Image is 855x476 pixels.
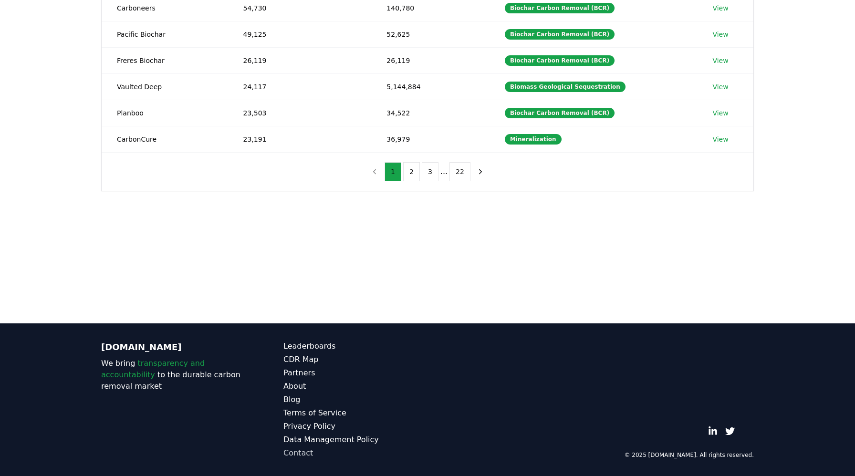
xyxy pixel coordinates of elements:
td: 5,144,884 [371,73,490,100]
td: Planboo [102,100,228,126]
p: We bring to the durable carbon removal market [101,358,245,392]
div: Biomass Geological Sequestration [505,82,626,92]
button: 1 [385,162,401,181]
a: View [712,82,728,92]
div: Biochar Carbon Removal (BCR) [505,3,615,13]
td: Freres Biochar [102,47,228,73]
button: next page [472,162,489,181]
a: Partners [283,367,427,379]
td: 36,979 [371,126,490,152]
td: 52,625 [371,21,490,47]
div: Biochar Carbon Removal (BCR) [505,55,615,66]
a: Contact [283,447,427,459]
td: 49,125 [228,21,371,47]
li: ... [440,166,448,177]
td: 26,119 [228,47,371,73]
a: View [712,30,728,39]
div: Biochar Carbon Removal (BCR) [505,29,615,40]
button: 2 [403,162,420,181]
a: View [712,108,728,118]
td: 23,503 [228,100,371,126]
div: Biochar Carbon Removal (BCR) [505,108,615,118]
a: View [712,3,728,13]
td: 24,117 [228,73,371,100]
a: Data Management Policy [283,434,427,445]
td: 26,119 [371,47,490,73]
a: View [712,56,728,65]
td: Pacific Biochar [102,21,228,47]
p: © 2025 [DOMAIN_NAME]. All rights reserved. [624,451,754,459]
td: 34,522 [371,100,490,126]
span: transparency and accountability [101,359,205,379]
div: Mineralization [505,134,562,145]
a: CDR Map [283,354,427,365]
a: Terms of Service [283,407,427,419]
p: [DOMAIN_NAME] [101,341,245,354]
a: About [283,381,427,392]
a: View [712,135,728,144]
td: 23,191 [228,126,371,152]
a: LinkedIn [708,426,718,436]
a: Blog [283,394,427,405]
a: Privacy Policy [283,421,427,432]
button: 22 [449,162,470,181]
td: Vaulted Deep [102,73,228,100]
a: Leaderboards [283,341,427,352]
button: 3 [422,162,438,181]
td: CarbonCure [102,126,228,152]
a: Twitter [725,426,735,436]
